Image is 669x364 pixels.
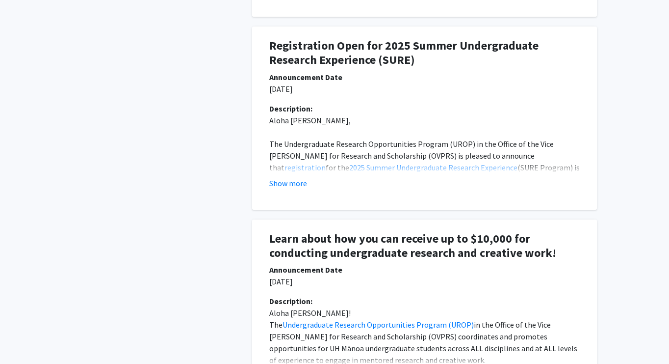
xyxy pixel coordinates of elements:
[269,320,283,330] span: The
[269,83,580,95] p: [DATE]
[269,295,580,307] div: Description:
[269,308,351,318] span: Aloha [PERSON_NAME]!
[349,163,517,172] a: 2025 Summer Undergraduate Research Experience
[269,71,580,83] div: Announcement Date
[269,115,351,125] span: Aloha [PERSON_NAME],
[269,264,580,276] div: Announcement Date
[269,276,580,287] p: [DATE]
[269,139,555,172] span: The Undergraduate Research Opportunities Program (UROP) in the Office of the Vice [PERSON_NAME] f...
[326,163,349,172] span: for the
[7,320,42,357] iframe: Chat
[283,320,474,330] a: Undergraduate Research Opportunities Program (UROP)
[269,103,580,114] div: Description:
[284,163,326,172] a: registration
[269,39,580,67] h1: Registration Open for 2025 Summer Undergraduate Research Experience (SURE)
[269,232,580,260] h1: Learn about how you can receive up to $10,000 for conducting undergraduate research and creative ...
[269,177,307,189] button: Show more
